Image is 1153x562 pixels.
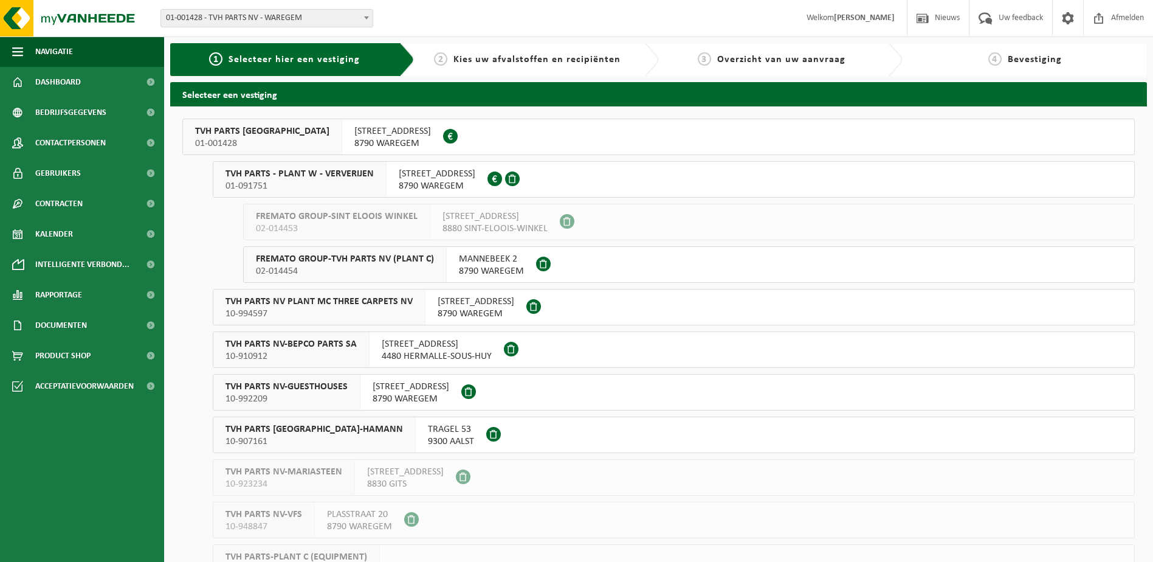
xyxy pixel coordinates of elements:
button: TVH PARTS [GEOGRAPHIC_DATA]-HAMANN 10-907161 TRAGEL 539300 AALST [213,417,1135,453]
span: 10-923234 [225,478,342,490]
span: 8830 GITS [367,478,444,490]
span: Kalender [35,219,73,249]
span: 01-001428 [195,137,329,150]
span: 1 [209,52,222,66]
button: TVH PARTS NV PLANT MC THREE CARPETS NV 10-994597 [STREET_ADDRESS]8790 WAREGEM [213,289,1135,325]
span: 01-091751 [225,180,374,192]
span: Kies uw afvalstoffen en recipiënten [453,55,621,64]
span: 8790 WAREGEM [459,265,524,277]
span: TVH PARTS NV-VFS [225,508,302,521]
strong: [PERSON_NAME] [834,13,895,23]
span: 10-994597 [225,308,413,320]
span: 02-014454 [256,265,434,277]
span: 8790 WAREGEM [373,393,449,405]
span: 8880 SINT-ELOOIS-WINKEL [442,223,548,235]
span: [STREET_ADDRESS] [442,210,548,223]
span: Documenten [35,310,87,341]
span: 9300 AALST [428,435,474,448]
span: 8790 WAREGEM [327,521,392,533]
span: 3 [698,52,711,66]
span: Intelligente verbond... [35,249,129,280]
span: 8790 WAREGEM [438,308,514,320]
span: FREMATO GROUP-SINT ELOOIS WINKEL [256,210,418,223]
span: Acceptatievoorwaarden [35,371,134,401]
span: Navigatie [35,36,73,67]
span: [STREET_ADDRESS] [373,381,449,393]
span: 10-910912 [225,350,357,363]
span: 4480 HERMALLE-SOUS-HUY [382,350,492,363]
span: Contracten [35,189,83,219]
h2: Selecteer een vestiging [170,82,1147,106]
span: 02-014453 [256,223,418,235]
button: TVH PARTS [GEOGRAPHIC_DATA] 01-001428 [STREET_ADDRESS]8790 WAREGEM [182,119,1135,155]
span: 8790 WAREGEM [399,180,475,192]
span: MANNEBEEK 2 [459,253,524,265]
span: 4 [988,52,1002,66]
span: TVH PARTS NV-MARIASTEEN [225,466,342,478]
span: Bevestiging [1008,55,1062,64]
span: Overzicht van uw aanvraag [717,55,845,64]
span: 2 [434,52,447,66]
span: 01-001428 - TVH PARTS NV - WAREGEM [160,9,373,27]
button: TVH PARTS NV-GUESTHOUSES 10-992209 [STREET_ADDRESS]8790 WAREGEM [213,374,1135,411]
span: TVH PARTS [GEOGRAPHIC_DATA]-HAMANN [225,423,403,435]
span: 10-907161 [225,435,403,448]
span: [STREET_ADDRESS] [354,125,431,137]
span: TVH PARTS NV-BEPCO PARTS SA [225,338,357,350]
span: Selecteer hier een vestiging [229,55,360,64]
span: 8790 WAREGEM [354,137,431,150]
span: [STREET_ADDRESS] [382,338,492,350]
span: TVH PARTS - PLANT W - VERVERIJEN [225,168,374,180]
span: PLASSTRAAT 20 [327,508,392,521]
span: 10-948847 [225,521,302,533]
span: [STREET_ADDRESS] [438,296,514,308]
span: TVH PARTS NV-GUESTHOUSES [225,381,348,393]
span: 01-001428 - TVH PARTS NV - WAREGEM [161,10,373,27]
span: TVH PARTS [GEOGRAPHIC_DATA] [195,125,329,137]
span: 10-992209 [225,393,348,405]
span: Contactpersonen [35,128,106,158]
span: Rapportage [35,280,82,310]
span: Dashboard [35,67,81,97]
button: FREMATO GROUP-TVH PARTS NV (PLANT C) 02-014454 MANNEBEEK 28790 WAREGEM [243,246,1135,283]
span: FREMATO GROUP-TVH PARTS NV (PLANT C) [256,253,434,265]
button: TVH PARTS - PLANT W - VERVERIJEN 01-091751 [STREET_ADDRESS]8790 WAREGEM [213,161,1135,198]
span: [STREET_ADDRESS] [399,168,475,180]
span: TVH PARTS NV PLANT MC THREE CARPETS NV [225,296,413,308]
span: Bedrijfsgegevens [35,97,106,128]
span: Product Shop [35,341,91,371]
button: TVH PARTS NV-BEPCO PARTS SA 10-910912 [STREET_ADDRESS]4480 HERMALLE-SOUS-HUY [213,331,1135,368]
span: TRAGEL 53 [428,423,474,435]
span: Gebruikers [35,158,81,189]
span: [STREET_ADDRESS] [367,466,444,478]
